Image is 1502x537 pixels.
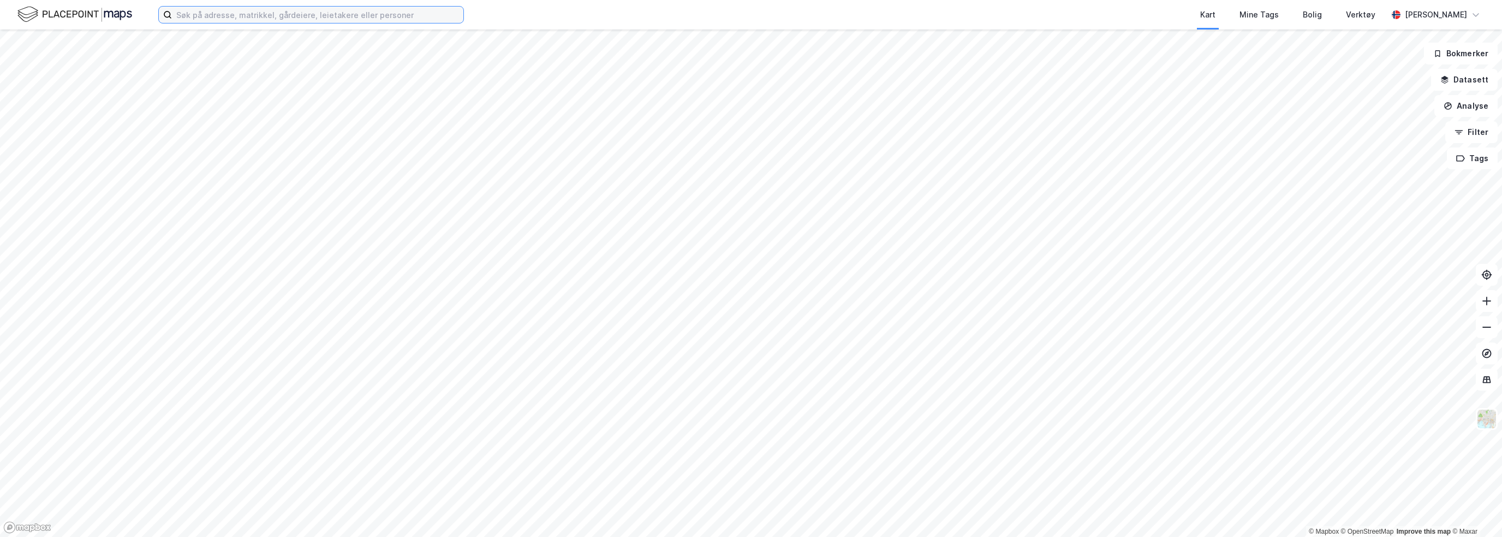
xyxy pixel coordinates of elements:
div: Bolig [1303,8,1322,21]
button: Filter [1445,121,1498,143]
div: [PERSON_NAME] [1405,8,1467,21]
div: Kontrollprogram for chat [1447,485,1502,537]
img: logo.f888ab2527a4732fd821a326f86c7f29.svg [17,5,132,24]
div: Verktøy [1346,8,1375,21]
a: OpenStreetMap [1341,528,1394,535]
button: Tags [1447,147,1498,169]
div: Mine Tags [1239,8,1279,21]
button: Analyse [1434,95,1498,117]
div: Kart [1200,8,1215,21]
a: Improve this map [1397,528,1451,535]
input: Søk på adresse, matrikkel, gårdeiere, leietakere eller personer [172,7,463,23]
button: Datasett [1431,69,1498,91]
button: Bokmerker [1424,43,1498,64]
a: Mapbox homepage [3,521,51,534]
img: Z [1476,409,1497,429]
iframe: Chat Widget [1447,485,1502,537]
a: Mapbox [1309,528,1339,535]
